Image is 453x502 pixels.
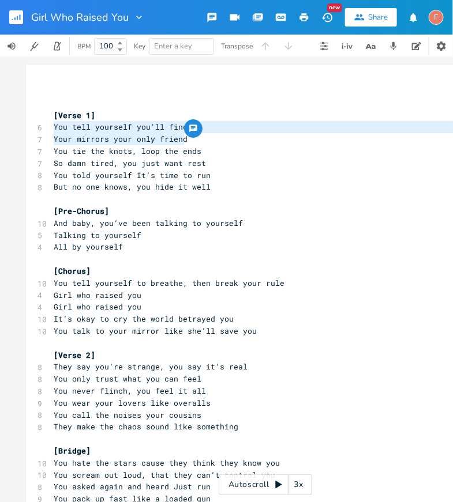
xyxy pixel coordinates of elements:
span: You only trust what you can feel [54,373,201,384]
div: Autoscroll [219,474,312,495]
span: So damn tired, you just want rest [54,158,206,168]
span: And baby, you’ve been talking to yourself [54,218,243,228]
span: [Chorus] [54,266,91,276]
button: F [429,4,444,31]
span: Enter a key [154,41,192,51]
button: Share [345,8,397,27]
div: BPM [77,43,91,50]
span: [Pre-Chorus] [54,206,109,216]
div: fuzzyip [429,10,444,25]
span: You asked again and heard Just run [54,481,211,492]
span: You tie the knots, loop the ends [54,146,201,156]
span: You tell yourself you'll find [54,122,188,132]
button: New [316,7,339,28]
span: But no one knows, you hide it well [54,182,211,192]
span: [Verse 2] [54,350,95,360]
span: You wear your lovers like overalls [54,398,211,408]
span: Girl who raised you [54,290,141,300]
span: It’s okay to cry the world betrayed you [54,314,234,324]
span: You scream out loud, that they can’t control you [54,470,275,480]
span: All by yourself [54,241,123,252]
span: You told yourself It’s time to run [54,170,211,180]
span: [Bridge] [54,446,91,456]
span: Girl Who Raised You [31,12,129,22]
div: Key [134,43,145,50]
span: You never flinch, you feel it all [54,386,206,396]
span: You hate the stars cause they think they know you [54,458,280,468]
span: Your mirrors your only friend [54,134,188,144]
span: You tell yourself to breathe, then break your rule [54,278,284,288]
div: Transpose [221,43,253,50]
span: [Verse 1] [54,110,95,120]
div: 3x [289,474,309,495]
div: New [327,3,342,12]
span: You call the noises your cousins [54,410,201,420]
span: They say you’re strange, you say it’s real [54,361,248,372]
span: Girl who raised you [54,301,141,312]
span: You talk to your mirror like she’ll save you [54,326,257,336]
div: Share [368,12,388,22]
span: Talking to yourself [54,230,141,240]
span: They make the chaos sound like something [54,421,238,432]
